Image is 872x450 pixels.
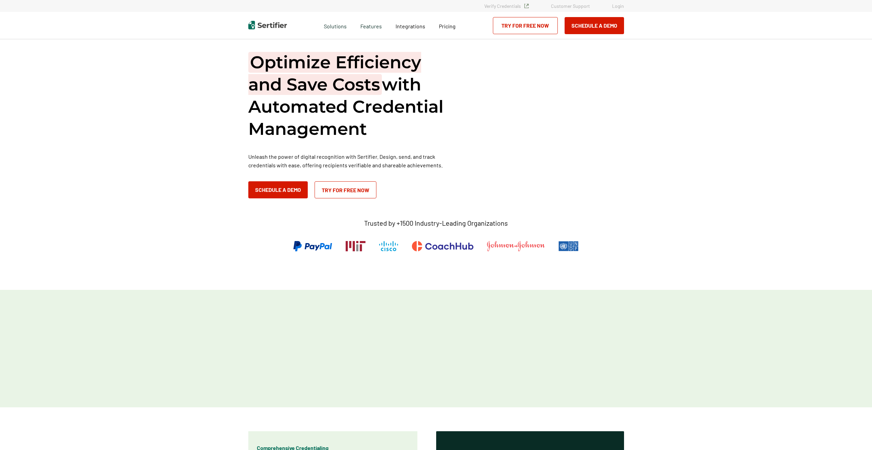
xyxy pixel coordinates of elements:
[412,241,473,251] img: CoachHub
[346,241,365,251] img: Massachusetts Institute of Technology
[360,21,382,30] span: Features
[248,52,421,95] span: Optimize Efficiency and Save Costs
[487,241,544,251] img: Johnson & Johnson
[248,21,287,29] img: Sertifier | Digital Credentialing Platform
[396,21,425,30] a: Integrations
[396,23,425,29] span: Integrations
[364,219,508,227] p: Trusted by +1500 Industry-Leading Organizations
[612,3,624,9] a: Login
[248,152,453,169] p: Unleash the power of digital recognition with Sertifier. Design, send, and track credentials with...
[524,4,529,8] img: Verified
[439,23,456,29] span: Pricing
[558,241,579,251] img: UNDP
[315,181,376,198] a: Try for Free Now
[248,51,453,140] h1: with Automated Credential Management
[484,3,529,9] a: Verify Credentials
[439,21,456,30] a: Pricing
[493,17,558,34] a: Try for Free Now
[324,21,347,30] span: Solutions
[551,3,590,9] a: Customer Support
[293,241,332,251] img: PayPal
[379,241,398,251] img: Cisco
